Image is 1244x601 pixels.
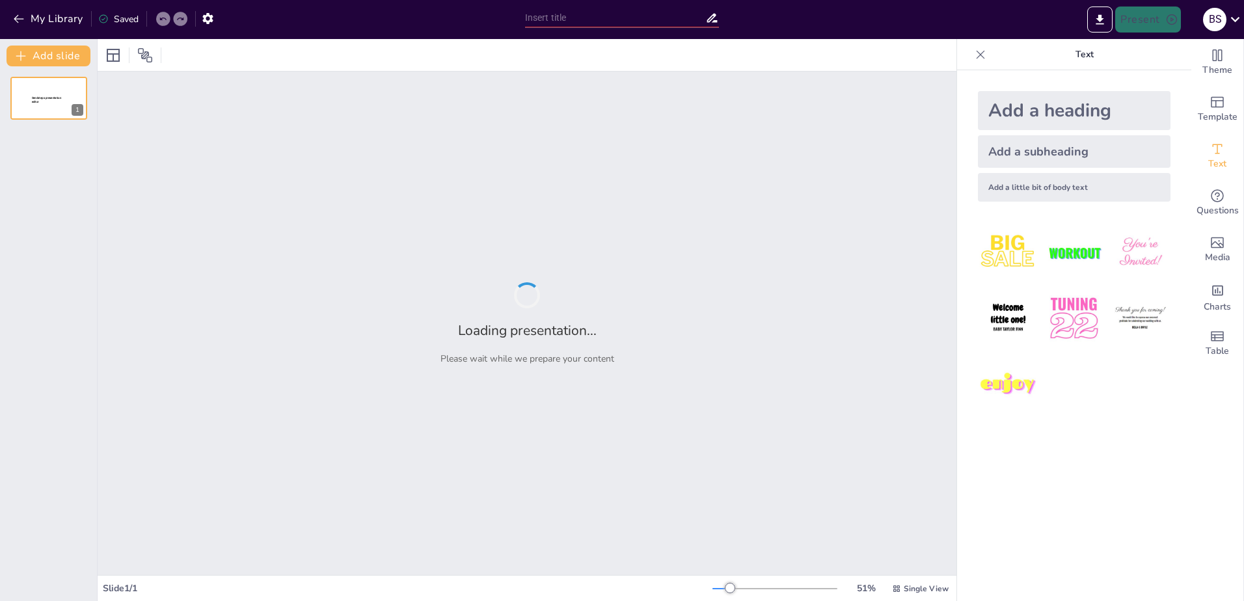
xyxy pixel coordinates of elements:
div: Layout [103,45,124,66]
div: Change the overall theme [1191,39,1243,86]
span: Template [1198,110,1237,124]
div: Add charts and graphs [1191,273,1243,320]
button: Present [1115,7,1180,33]
div: Add a heading [978,91,1170,130]
span: Position [137,47,153,63]
div: Add a little bit of body text [978,173,1170,202]
div: Add ready made slides [1191,86,1243,133]
div: Saved [98,13,139,25]
p: Text [991,39,1178,70]
span: Charts [1204,300,1231,314]
img: 1.jpeg [978,222,1038,283]
img: 7.jpeg [978,354,1038,415]
span: Text [1208,157,1226,171]
div: Add images, graphics, shapes or video [1191,226,1243,273]
div: Slide 1 / 1 [103,582,712,594]
div: B S [1203,8,1226,31]
button: My Library [10,8,88,29]
div: 51 % [850,582,882,594]
img: 2.jpeg [1044,222,1104,283]
img: 4.jpeg [978,288,1038,349]
span: Single View [904,583,949,594]
span: Sendsteps presentation editor [32,96,61,103]
img: 5.jpeg [1044,288,1104,349]
button: Export to PowerPoint [1087,7,1113,33]
button: Add slide [7,46,90,66]
button: B S [1203,7,1226,33]
img: 6.jpeg [1110,288,1170,349]
div: Add text boxes [1191,133,1243,180]
p: Please wait while we prepare your content [440,353,614,365]
input: Insert title [525,8,706,27]
div: 1 [10,77,87,120]
span: Table [1206,344,1229,358]
img: 3.jpeg [1110,222,1170,283]
div: Add a table [1191,320,1243,367]
span: Media [1205,250,1230,265]
div: 1 [72,104,83,116]
span: Theme [1202,63,1232,77]
span: Questions [1197,204,1239,218]
h2: Loading presentation... [458,321,597,340]
div: Add a subheading [978,135,1170,168]
div: Get real-time input from your audience [1191,180,1243,226]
